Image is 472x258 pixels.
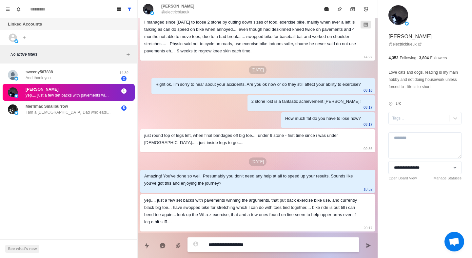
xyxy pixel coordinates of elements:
img: picture [8,87,18,97]
img: picture [150,11,154,15]
p: No active filters [10,51,124,57]
button: Archive [346,3,359,16]
p: 4,353 [388,55,398,61]
span: 1 [121,88,127,94]
img: picture [14,111,18,115]
img: picture [388,5,408,25]
p: Following [400,55,417,61]
p: [DATE] [249,157,266,166]
p: 09:36 [364,145,373,152]
button: Reply with AI [156,239,169,252]
div: How much fat do you have to lose now? [285,115,361,122]
button: Add reminder [359,3,372,16]
p: 08:17 [364,121,373,128]
p: I am a [DEMOGRAPHIC_DATA] Dad who eats with a family, who works his arse off and has little to no... [26,109,111,115]
p: Followers [430,55,447,61]
div: yep.... just a few set backs with pavements winning the arguments, that put back exercise bike us... [144,197,361,226]
img: picture [14,77,18,81]
a: Open Board View [388,175,417,181]
p: Love cats and dogs, reading is my main hobby and not doing housework unless forced to - life is t... [388,69,462,90]
button: Add filters [124,50,132,58]
p: [DATE] [249,66,266,74]
p: [PERSON_NAME] [161,3,194,9]
p: [PERSON_NAME] [388,33,432,41]
div: Amazing! You've done so well. Presumably you don't need any help at all to speed up your results.... [144,173,361,187]
button: Pin [333,3,346,16]
p: Merrimac Smallburrow [26,103,68,109]
p: 18:52 [364,186,373,193]
p: 20:17 [364,224,373,231]
div: I managed since [DATE] to loose 2 stone by cutting down sizes of food, exercise bike, mainly when... [144,19,361,55]
span: 2 [121,76,127,81]
img: picture [143,4,153,14]
p: 08:16 [364,87,373,94]
img: picture [8,104,18,114]
a: @electricblueuk [388,41,422,47]
p: And thank you [26,75,51,81]
p: 14:39 [116,70,132,76]
img: picture [405,22,409,26]
button: Quick replies [140,239,153,252]
p: 14:27 [364,53,373,61]
img: picture [14,94,18,98]
button: Board View [114,4,124,14]
p: 3,804 [419,55,429,61]
span: 5 [121,105,127,111]
button: See what's new [5,245,39,253]
button: Send message [362,239,375,252]
p: yep.... just a few set backs with pavements winning the arguments, that put back exercise bike us... [26,92,111,98]
p: Linked Accounts [8,21,42,28]
button: Menu [3,4,13,14]
a: Manage Statuses [433,175,462,181]
button: Show all conversations [124,4,135,14]
img: picture [14,39,18,43]
a: Open chat [444,232,464,251]
button: Add account [20,34,28,42]
img: picture [8,70,18,80]
p: @electricblueuk [161,9,189,15]
div: Right ok. I'm sorry to hear about your accidents. Are you ok now or do they still affect your abi... [155,81,361,88]
p: UK [396,101,401,107]
button: Add media [172,239,185,252]
div: 2 stone lost is a fantastic achievement [PERSON_NAME]! [251,98,361,105]
button: Mark as read [320,3,333,16]
p: [PERSON_NAME] [26,86,59,92]
div: just round top of legs left, when final bandages off big toe.... under 9 stone - first time since... [144,132,361,146]
button: Notifications [13,4,24,14]
p: sweeny567838 [26,69,53,75]
p: 08:17 [364,104,373,111]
